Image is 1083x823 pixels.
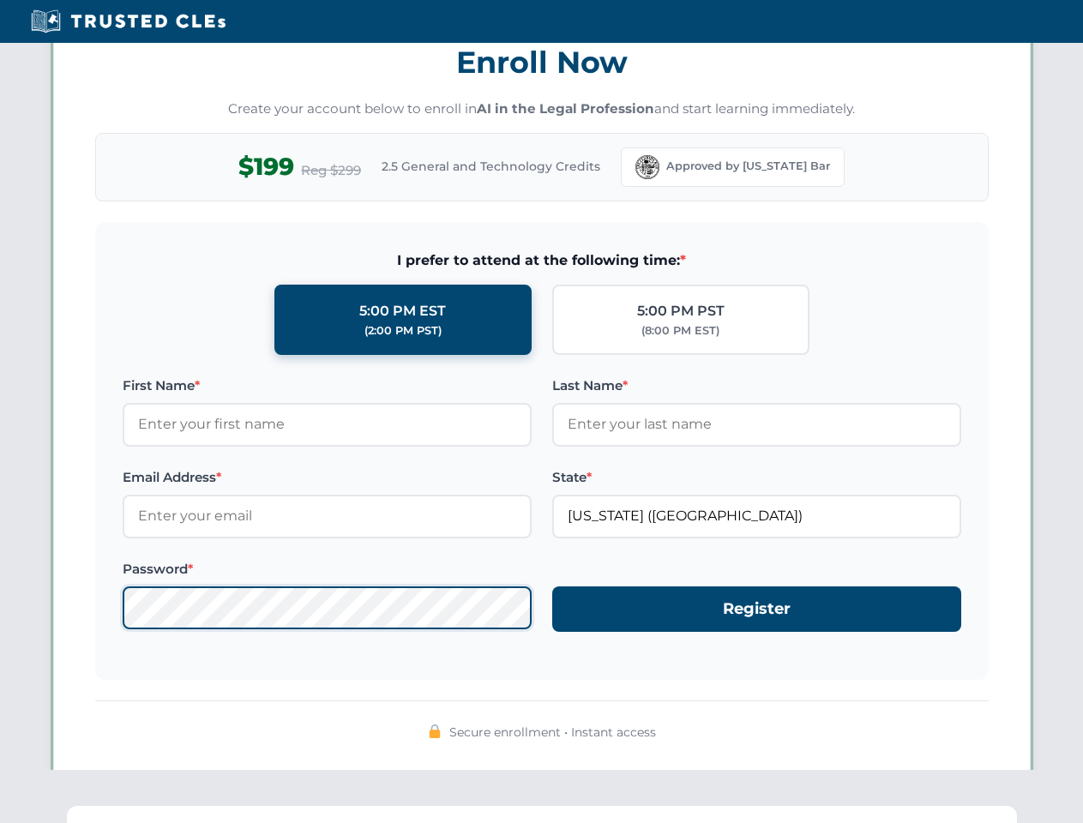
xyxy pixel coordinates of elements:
[301,160,361,181] span: Reg $299
[95,99,989,119] p: Create your account below to enroll in and start learning immediately.
[26,9,231,34] img: Trusted CLEs
[123,559,532,580] label: Password
[95,35,989,89] h3: Enroll Now
[123,467,532,488] label: Email Address
[123,249,961,272] span: I prefer to attend at the following time:
[123,375,532,396] label: First Name
[382,157,600,176] span: 2.5 General and Technology Credits
[449,723,656,742] span: Secure enrollment • Instant access
[359,300,446,322] div: 5:00 PM EST
[641,322,719,339] div: (8:00 PM EST)
[637,300,725,322] div: 5:00 PM PST
[238,147,294,186] span: $199
[552,403,961,446] input: Enter your last name
[552,586,961,632] button: Register
[635,155,659,179] img: Florida Bar
[552,375,961,396] label: Last Name
[552,495,961,538] input: Florida (FL)
[123,403,532,446] input: Enter your first name
[552,467,961,488] label: State
[666,158,830,175] span: Approved by [US_STATE] Bar
[123,495,532,538] input: Enter your email
[477,100,654,117] strong: AI in the Legal Profession
[428,724,442,738] img: 🔒
[364,322,442,339] div: (2:00 PM PST)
